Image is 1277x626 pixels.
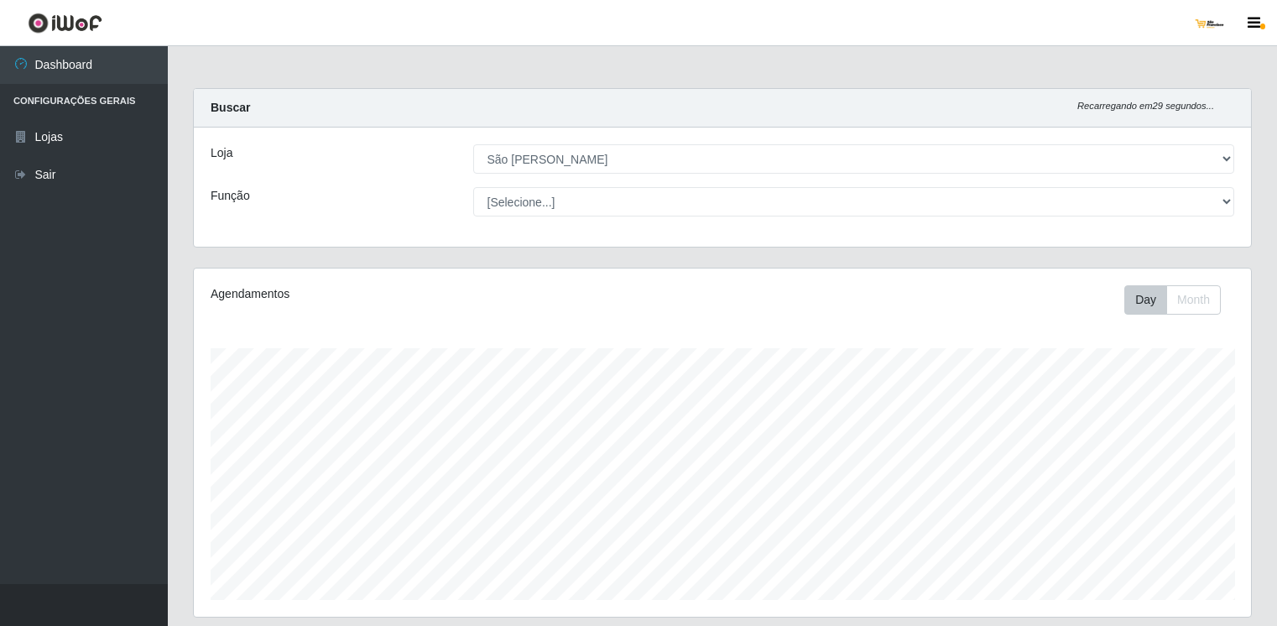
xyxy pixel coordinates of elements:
[211,101,250,114] strong: Buscar
[28,13,102,34] img: CoreUI Logo
[1124,285,1234,315] div: Toolbar with button groups
[1166,285,1221,315] button: Month
[211,144,232,162] label: Loja
[1124,285,1167,315] button: Day
[1124,285,1221,315] div: First group
[211,285,623,303] div: Agendamentos
[211,187,250,205] label: Função
[1077,101,1214,111] i: Recarregando em 29 segundos...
